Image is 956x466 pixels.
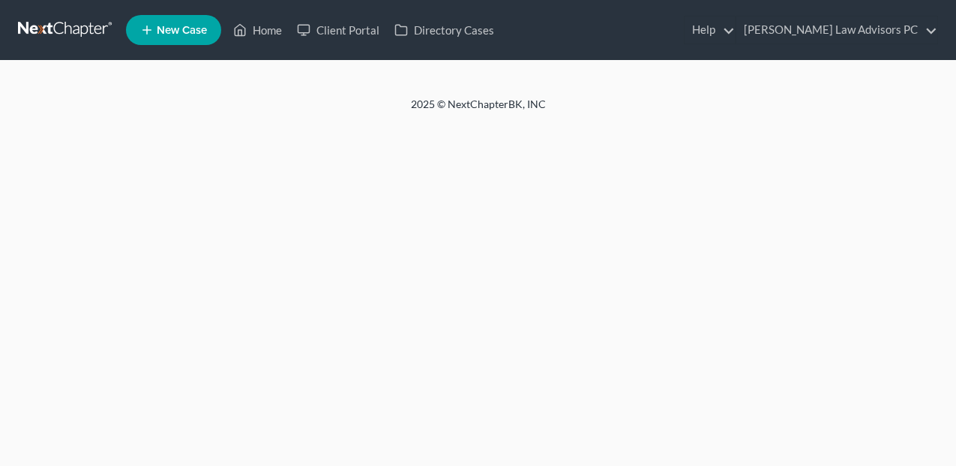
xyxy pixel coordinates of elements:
a: Client Portal [289,17,387,44]
new-legal-case-button: New Case [126,15,221,45]
a: [PERSON_NAME] Law Advisors PC [736,17,937,44]
a: Help [685,17,735,44]
a: Directory Cases [387,17,502,44]
div: 2025 © NextChapterBK, INC [51,97,906,124]
a: Home [226,17,289,44]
